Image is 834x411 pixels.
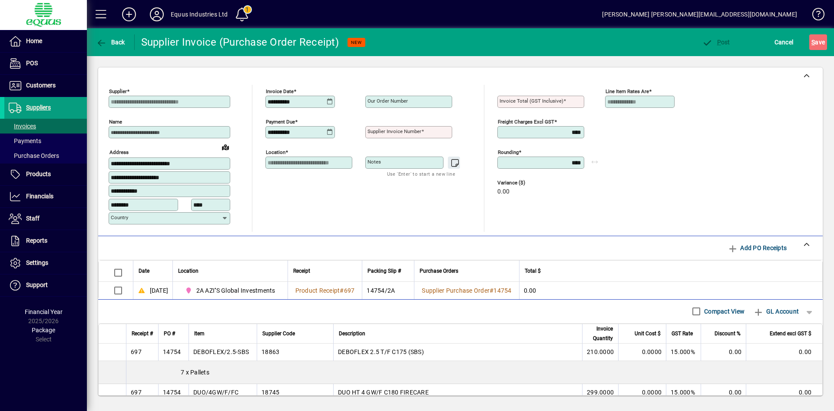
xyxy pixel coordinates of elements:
button: Save [809,34,827,50]
mat-label: Supplier invoice number [367,128,421,134]
span: # [490,287,493,294]
td: DUO HT 4 GW/F C180 FIRECARE [333,384,582,401]
span: 2A AZI''S Global Investments [196,286,275,295]
a: Home [4,30,87,52]
button: Cancel [772,34,796,50]
span: Purchase Orders [420,266,458,276]
span: 14754 [493,287,511,294]
span: Packing Slip # [367,266,401,276]
span: Products [26,170,51,177]
button: Add [115,7,143,22]
a: Customers [4,75,87,97]
span: GST Rate [672,329,693,338]
td: 0.00 [746,344,822,361]
td: 697 [126,384,158,401]
td: 14754 [158,384,189,401]
span: Supplier Purchase Order [422,287,490,294]
span: Settings [26,259,48,266]
mat-label: Invoice date [266,88,294,94]
span: S [811,39,815,46]
div: Packing Slip # [367,266,409,276]
span: # [340,287,344,294]
td: 0.00 [701,344,746,361]
span: Item [194,329,205,338]
span: Invoices [9,123,36,130]
span: Staff [26,215,40,222]
span: 2A AZI''S Global Investments [182,285,279,296]
span: Reports [26,237,47,244]
span: Total $ [525,266,541,276]
mat-label: Name [109,119,122,125]
span: P [717,39,721,46]
span: Cancel [774,35,794,49]
span: Extend excl GST $ [770,329,811,338]
a: Knowledge Base [806,2,823,30]
div: Equus Industries Ltd [171,7,228,21]
mat-label: Notes [367,159,381,165]
a: Settings [4,252,87,274]
a: Reports [4,230,87,252]
a: Financials [4,186,87,207]
td: 0.0000 [618,344,666,361]
span: Product Receipt [295,287,340,294]
td: 0.00 [701,384,746,401]
a: POS [4,53,87,74]
a: Purchase Orders [4,148,87,163]
span: Add PO Receipts [728,241,787,255]
td: 14754/2A [362,282,414,299]
div: Date [139,266,167,276]
span: Financial Year [25,308,63,315]
span: 0.00 [497,188,510,195]
a: Payments [4,134,87,148]
span: ave [811,35,825,49]
span: Payments [9,137,41,144]
span: Back [96,39,125,46]
mat-label: Line item rates are [606,88,649,94]
span: Receipt [293,266,310,276]
span: Package [32,327,55,334]
a: Products [4,164,87,185]
td: 14754 [158,344,189,361]
td: 18745 [257,384,333,401]
span: ost [702,39,730,46]
a: View on map [218,140,232,154]
span: Home [26,37,42,44]
td: 697 [126,344,158,361]
span: Supplier Code [262,329,295,338]
span: Support [26,281,48,288]
td: 210.0000 [582,344,618,361]
span: Customers [26,82,56,89]
mat-label: Location [266,149,285,155]
div: Supplier Invoice (Purchase Order Receipt) [141,35,339,49]
button: Post [700,34,732,50]
span: Suppliers [26,104,51,111]
td: 0.0000 [618,384,666,401]
mat-label: Country [111,214,128,221]
span: Purchase Orders [9,152,59,159]
span: Discount % [715,329,741,338]
app-page-header-button: Back [87,34,135,50]
td: 15.000% [666,384,701,401]
mat-hint: Use 'Enter' to start a new line [387,169,455,179]
span: Description [339,329,365,338]
span: Unit Cost $ [635,329,661,338]
mat-label: Supplier [109,88,127,94]
a: Product Receipt#697 [292,286,358,295]
mat-label: Payment due [266,119,295,125]
div: [PERSON_NAME] [PERSON_NAME][EMAIL_ADDRESS][DOMAIN_NAME] [602,7,797,21]
span: [DATE] [150,286,169,295]
span: NEW [351,40,362,45]
div: DUO/4GW/F/FC [193,388,238,397]
span: Date [139,266,149,276]
span: Variance ($) [497,180,549,186]
button: Profile [143,7,171,22]
label: Compact View [702,307,745,316]
span: Receipt # [132,329,153,338]
td: DEBOFLEX 2.5 T/F C175 (SBS) [333,344,582,361]
td: 18863 [257,344,333,361]
button: Back [94,34,127,50]
button: Add PO Receipts [724,240,790,256]
span: PO # [164,329,175,338]
a: Staff [4,208,87,230]
mat-label: Invoice Total (GST inclusive) [500,98,563,104]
